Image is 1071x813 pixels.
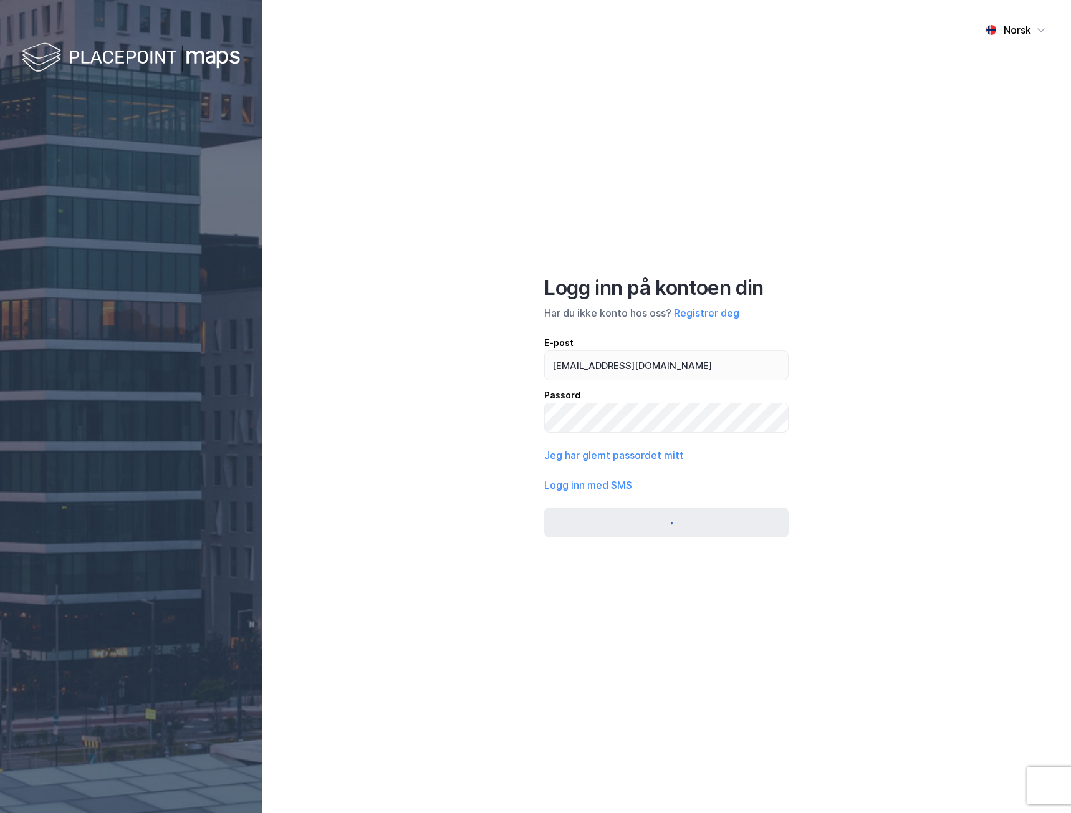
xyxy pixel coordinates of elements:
div: Passord [544,388,789,403]
div: Logg inn på kontoen din [544,276,789,301]
img: logo-white.f07954bde2210d2a523dddb988cd2aa7.svg [22,40,240,77]
iframe: Chat Widget [1009,753,1071,813]
button: Logg inn med SMS [544,478,632,493]
div: Har du ikke konto hos oss? [544,305,789,320]
button: Registrer deg [674,305,739,320]
div: Norsk [1004,22,1031,37]
button: Jeg har glemt passordet mitt [544,448,684,463]
div: E-post [544,335,789,350]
